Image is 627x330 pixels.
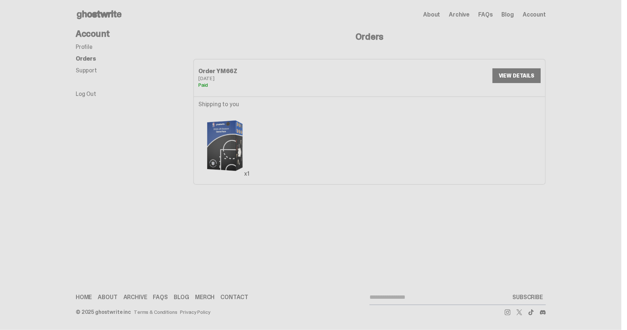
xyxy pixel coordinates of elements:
a: Orders [76,55,96,62]
a: Support [76,67,97,74]
a: Blog [174,295,189,301]
a: Blog [502,12,514,18]
h4: Orders [193,32,546,41]
div: [DATE] [198,76,370,81]
div: x1 [241,168,253,180]
a: About [98,295,117,301]
p: Shipping to you [198,101,253,107]
a: VIEW DETAILS [493,68,541,83]
div: Paid [198,82,370,87]
a: Profile [76,43,93,51]
button: SUBSCRIBE [509,290,546,305]
a: Privacy Policy [180,309,210,315]
a: FAQs [153,295,167,301]
a: About [423,12,440,18]
a: Archive [449,12,469,18]
a: Contact [220,295,248,301]
div: Order YM66Z [198,68,370,74]
a: Terms & Conditions [134,309,177,315]
h4: Account [76,29,193,38]
a: Account [523,12,546,18]
a: FAQs [478,12,493,18]
a: Home [76,295,92,301]
div: © 2025 ghostwrite inc [76,309,131,315]
a: Archive [123,295,147,301]
a: Log Out [76,90,96,98]
a: Merch [195,295,215,301]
